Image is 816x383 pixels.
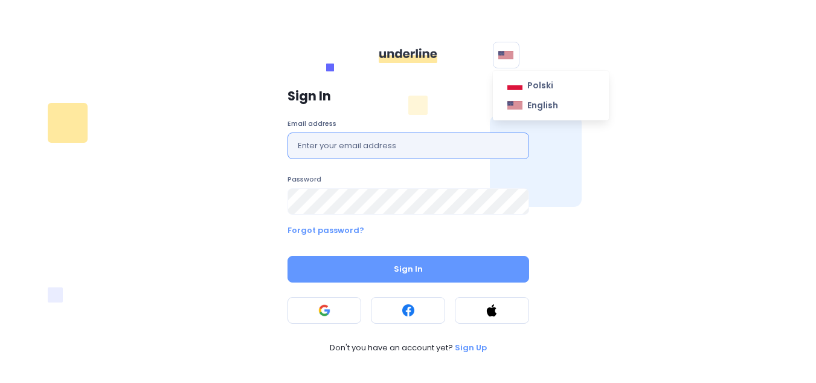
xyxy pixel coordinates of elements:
[288,118,529,129] label: Email address
[498,96,602,116] a: English
[527,99,558,112] span: English
[288,224,364,237] p: Forgot password?
[507,80,522,90] img: svg+xml;base64,PHN2ZyB4bWxucz0iaHR0cDovL3d3dy53My5vcmcvMjAwMC9zdmciIGlkPSJGbGFnIG9mIFBvbGFuZCIgdm...
[288,256,529,283] button: Sign In
[507,100,522,110] img: svg+xml;base64,PHN2ZyB4bWxucz0iaHR0cDovL3d3dy53My5vcmcvMjAwMC9zdmciIHhtbG5zOnhsaW5rPSJodHRwOi8vd3...
[455,342,487,354] p: Sign Up
[288,174,529,185] label: Password
[527,79,553,92] span: Polski
[288,342,529,354] a: Don't you have an account yet? Sign Up
[498,76,602,96] a: Polski
[288,89,529,103] p: Sign In
[379,48,437,63] img: ddgMu+Zv+CXDCfumCWfsmuPlDdRfDDxAd9LAAAAAAElFTkSuQmCC
[288,133,529,159] input: Enter your email address
[330,342,455,354] span: Don't you have an account yet?
[498,50,513,60] img: svg+xml;base64,PHN2ZyB4bWxucz0iaHR0cDovL3d3dy53My5vcmcvMjAwMC9zdmciIHhtbG5zOnhsaW5rPSJodHRwOi8vd3...
[288,224,529,237] a: Forgot password?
